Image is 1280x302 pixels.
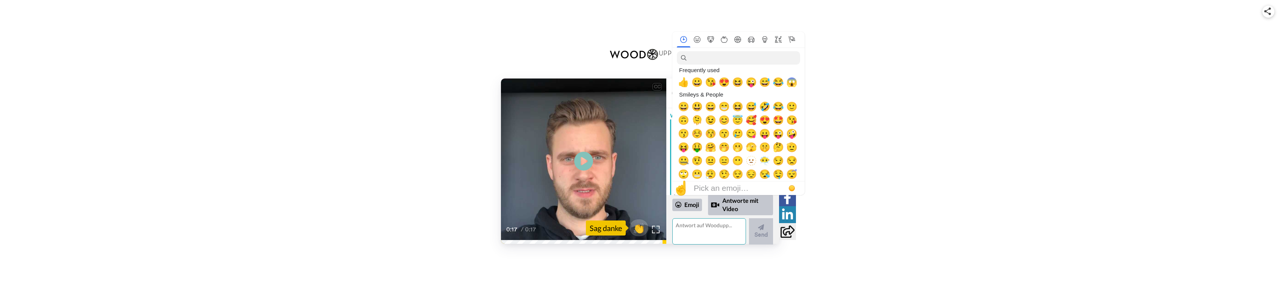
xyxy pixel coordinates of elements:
[1264,8,1271,15] img: ic_share.svg
[666,108,779,119] div: Woodupp
[670,84,688,102] img: Profile Image
[652,83,662,91] div: CC
[652,226,660,233] img: Full screen
[521,225,523,234] span: /
[586,220,626,236] div: Sag danke
[605,41,676,67] img: WoodUpp logo
[672,199,702,211] div: Emoji
[749,218,773,245] button: Send
[525,225,538,234] span: 0:17
[506,225,519,234] span: 0:17
[629,219,648,236] button: 👏
[708,195,773,215] div: Antworte mit Video
[629,222,648,234] span: 👏
[711,200,719,209] div: Reply by Video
